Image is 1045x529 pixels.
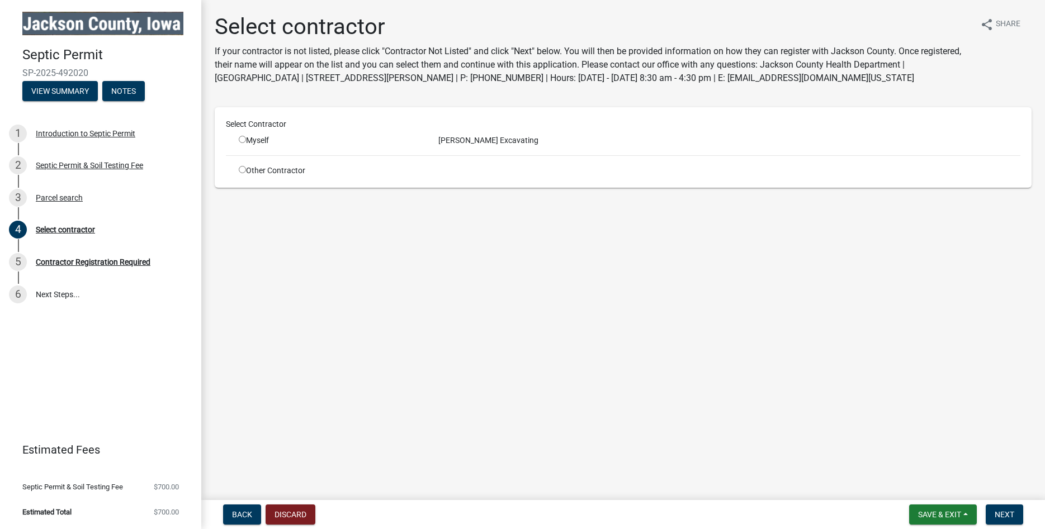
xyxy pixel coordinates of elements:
p: If your contractor is not listed, please click "Contractor Not Listed" and click "Next" below. Yo... [215,45,971,85]
div: Myself [239,135,422,146]
span: SP-2025-492020 [22,68,179,78]
div: 4 [9,221,27,239]
h1: Select contractor [215,13,971,40]
button: Notes [102,81,145,101]
span: Share [996,18,1020,31]
button: Save & Exit [909,504,977,525]
button: Back [223,504,261,525]
div: [PERSON_NAME] Excavating [430,135,1029,146]
div: 3 [9,189,27,207]
wm-modal-confirm: Notes [102,87,145,96]
button: shareShare [971,13,1029,35]
div: 5 [9,253,27,271]
span: Septic Permit & Soil Testing Fee [22,483,123,490]
div: Septic Permit & Soil Testing Fee [36,161,143,169]
img: Jackson County, Iowa [22,12,183,35]
div: 1 [9,125,27,142]
div: Contractor Registration Required [36,258,150,266]
span: $700.00 [154,508,179,516]
div: Parcel search [36,194,83,202]
div: 2 [9,156,27,174]
div: Introduction to Septic Permit [36,130,135,137]
button: Discard [266,504,315,525]
h4: Septic Permit [22,47,192,63]
div: Select contractor [36,226,95,233]
button: View Summary [22,81,98,101]
span: $700.00 [154,483,179,490]
span: Save & Exit [918,510,961,519]
wm-modal-confirm: Summary [22,87,98,96]
div: 6 [9,285,27,303]
i: share [980,18,994,31]
span: Back [232,510,252,519]
a: Estimated Fees [9,439,183,461]
span: Next [995,510,1014,519]
div: Other Contractor [230,165,430,177]
button: Next [986,504,1023,525]
span: Estimated Total [22,508,72,516]
div: Select Contractor [217,118,1029,130]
